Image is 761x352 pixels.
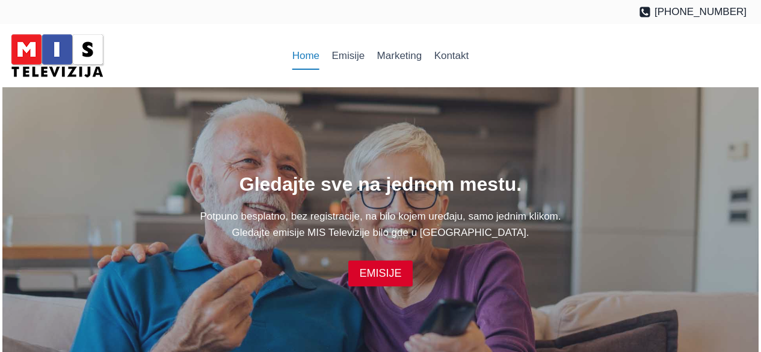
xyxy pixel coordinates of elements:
[6,30,108,81] img: MIS Television
[286,42,326,70] a: Home
[655,4,747,20] span: [PHONE_NUMBER]
[639,4,747,20] a: [PHONE_NUMBER]
[286,42,475,70] nav: Primary
[17,208,745,241] p: Potpuno besplatno, bez registracije, na bilo kojem uređaju, samo jednim klikom. Gledajte emisije ...
[348,261,412,286] a: EMISIJE
[325,42,371,70] a: Emisije
[428,42,475,70] a: Kontakt
[371,42,428,70] a: Marketing
[17,170,745,199] h1: Gledajte sve na jednom mestu.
